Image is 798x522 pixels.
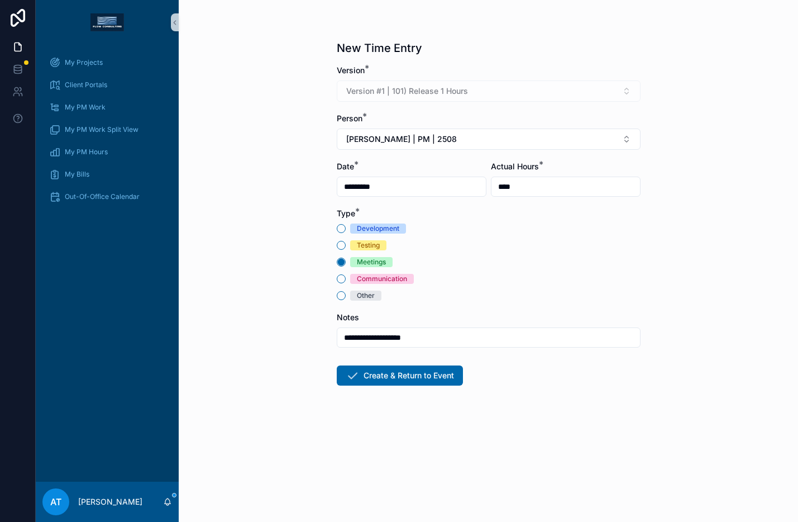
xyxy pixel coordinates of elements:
[65,125,138,134] span: My PM Work Split View
[337,312,359,322] span: Notes
[42,142,172,162] a: My PM Hours
[50,495,61,509] span: AT
[65,170,89,179] span: My Bills
[491,162,539,171] span: Actual Hours
[36,45,179,221] div: scrollable content
[42,75,172,95] a: Client Portals
[42,164,172,184] a: My Bills
[337,129,641,150] button: Select Button
[42,120,172,140] a: My PM Work Split View
[337,208,355,218] span: Type
[357,291,375,301] div: Other
[65,58,103,67] span: My Projects
[42,97,172,117] a: My PM Work
[90,13,124,31] img: App logo
[42,187,172,207] a: Out-Of-Office Calendar
[346,134,457,145] span: [PERSON_NAME] | PM | 2508
[337,366,463,386] button: Create & Return to Event
[337,40,422,56] h1: New Time Entry
[357,240,380,250] div: Testing
[78,496,142,507] p: [PERSON_NAME]
[65,80,107,89] span: Client Portals
[357,274,407,284] div: Communication
[65,192,140,201] span: Out-Of-Office Calendar
[357,224,399,234] div: Development
[337,65,365,75] span: Version
[337,113,362,123] span: Person
[337,162,354,171] span: Date
[357,257,386,267] div: Meetings
[65,148,108,156] span: My PM Hours
[42,53,172,73] a: My Projects
[65,103,106,112] span: My PM Work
